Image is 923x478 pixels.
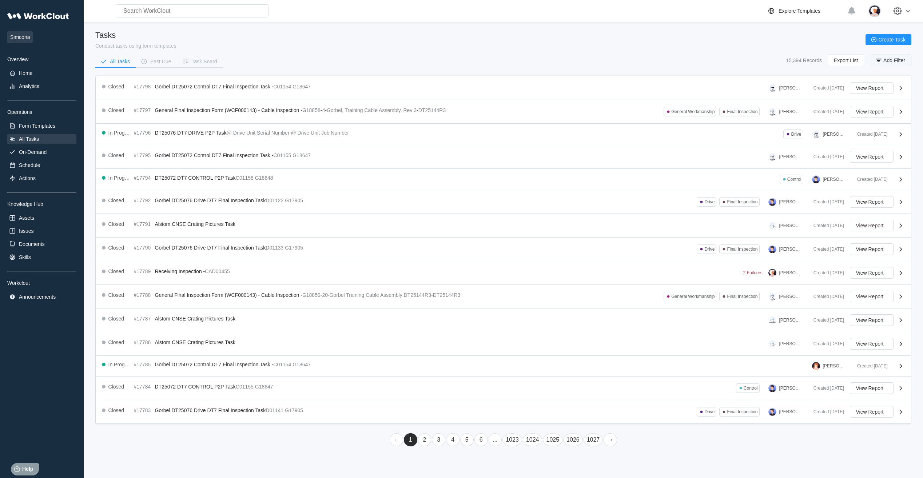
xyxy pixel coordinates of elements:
a: Closed#17795Gorbel DT25072 Control DT7 Final Inspection Task -C01155G18647[PERSON_NAME]Created [D... [96,145,911,169]
img: user-5.png [812,175,820,183]
div: In Progress [108,130,131,136]
div: Schedule [19,162,40,168]
span: - [321,107,322,113]
img: clout-09.png [768,222,776,230]
div: Created [DATE] [808,341,844,346]
input: Search WorkClout [116,4,268,17]
img: clout-01.png [812,130,820,138]
img: user-5.png [768,384,776,392]
div: [PERSON_NAME] [779,247,802,252]
div: [PERSON_NAME] [779,154,802,159]
div: Documents [19,241,45,247]
mark: C01155 [236,384,254,390]
div: Closed [108,339,124,345]
span: Gorbel DT25072 Control DT7 Final Inspection Task - [155,362,274,367]
div: Created [DATE] [808,154,844,159]
a: Page 5 [460,433,474,446]
span: - [321,292,322,298]
span: - [328,292,330,298]
span: View Report [856,318,884,323]
div: Final Inspection [727,294,757,299]
mark: CAD00455 [205,268,230,274]
div: [PERSON_NAME] [779,341,802,346]
span: Create Task [879,37,906,42]
a: In Progress#17785Gorbel DT25072 Control DT7 Final Inspection Task -C01154G18647[PERSON_NAME]Creat... [96,356,911,377]
img: user-2.png [812,362,820,370]
mark: G17905 [285,198,303,203]
div: All Tasks [19,136,39,142]
div: Closed [108,292,124,298]
a: Page 3 [432,433,445,446]
mark: G17905 [285,245,303,251]
div: #17786 [134,339,152,345]
div: Final Inspection [727,409,757,414]
a: Home [7,68,76,78]
div: Created [DATE] [808,409,844,414]
a: Form Templates [7,121,76,131]
div: Final Inspection [727,247,757,252]
mark: @ Drive Unit Job Number [291,130,349,136]
img: clout-01.png [768,292,776,300]
div: #17794 [134,175,152,181]
div: Created [DATE] [808,318,844,323]
div: Overview [7,56,76,62]
span: View Report [856,270,884,275]
div: 2 Failures [743,270,763,275]
mark: C01154 [273,84,291,89]
div: [PERSON_NAME] [823,363,846,369]
div: [PERSON_NAME] [779,223,802,228]
a: Closed#17791Alstom CNSE Crating Pictures Task[PERSON_NAME]Created [DATE]View Report [96,214,911,238]
mark: C01155 [273,152,291,158]
span: View Report [856,294,884,299]
mark: @ Drive Unit Serial Number [227,130,290,136]
div: [PERSON_NAME] [779,85,802,91]
mark: 4 [249,107,252,113]
div: Closed [108,107,124,113]
div: #17796 [134,130,152,136]
span: General Final Inspection Form (WCF0001 [155,107,250,113]
a: Page 1027 [584,433,603,446]
div: #17797 [134,107,152,113]
span: View Report [856,154,884,159]
div: Analytics [19,83,39,89]
mark: 4 [322,107,325,113]
img: clout-09.png [768,340,776,348]
span: View Report [856,341,884,346]
button: View Report [850,82,894,94]
div: Drive [704,247,715,252]
img: clout-01.png [768,108,776,116]
img: clout-09.png [768,316,776,324]
div: [PERSON_NAME] [779,199,802,204]
a: Announcements [7,292,76,302]
a: Next page [604,433,617,446]
a: Page 1024 [523,433,542,446]
mark: Gorbel Training Cable Assembly DT25144R3 [330,292,431,298]
span: Gorbel DT25076 Drive DT7 Final Inspection Task [155,245,266,251]
div: #17792 [134,198,152,203]
span: DT25072 DT7 CONTROL P2P Task [155,175,236,181]
span: Add Filter [883,58,905,63]
div: #17798 [134,84,152,89]
mark: D01141 [266,407,283,413]
mark: G18647 [293,362,311,367]
div: [PERSON_NAME] [779,318,802,323]
div: #17789 [134,268,152,274]
span: DT25076 DT7 DRIVE P2P Task [155,130,227,136]
div: In Progress [108,175,131,181]
img: user-4.png [768,269,776,277]
a: Closed#17792Gorbel DT25076 Drive DT7 Final Inspection TaskD01122G17905DriveFinal Inspection[PERSO... [96,190,911,214]
div: Created [DATE] [808,85,844,91]
a: Schedule [7,160,76,170]
a: Closed#17783Gorbel DT25076 Drive DT7 Final Inspection TaskD01141G17905DriveFinal Inspection[PERSO... [96,400,911,424]
span: Gorbel DT25072 Control DT7 Final Inspection Task - [155,84,274,89]
div: #17783 [134,407,152,413]
mark: G18647 [255,384,273,390]
span: - [431,292,433,298]
a: Closed#17798Gorbel DT25072 Control DT7 Final Inspection Task -C01154G18647[PERSON_NAME]Created [D... [96,76,911,100]
div: Closed [108,245,124,251]
mark: 20 [322,292,328,298]
a: Page 1025 [543,433,562,446]
div: Closed [108,407,124,413]
div: Closed [108,221,124,227]
div: Explore Templates [779,8,820,14]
